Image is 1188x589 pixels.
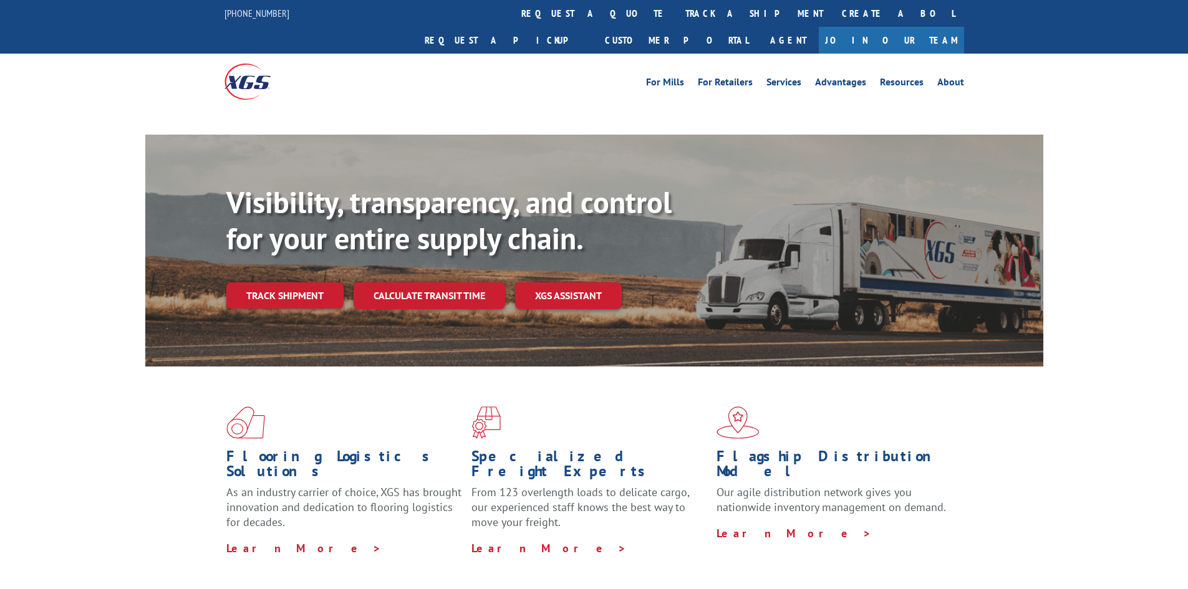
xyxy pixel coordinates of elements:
span: Our agile distribution network gives you nationwide inventory management on demand. [717,485,946,514]
h1: Flooring Logistics Solutions [226,449,462,485]
a: Services [766,77,801,91]
a: XGS ASSISTANT [515,282,622,309]
img: xgs-icon-flagship-distribution-model-red [717,406,760,439]
h1: Specialized Freight Experts [471,449,707,485]
a: For Retailers [698,77,753,91]
a: Learn More > [226,541,382,555]
a: Agent [758,27,819,54]
img: xgs-icon-focused-on-flooring-red [471,406,501,439]
img: xgs-icon-total-supply-chain-intelligence-red [226,406,265,439]
a: Join Our Team [819,27,964,54]
a: Advantages [815,77,866,91]
h1: Flagship Distribution Model [717,449,952,485]
p: From 123 overlength loads to delicate cargo, our experienced staff knows the best way to move you... [471,485,707,540]
a: Resources [880,77,924,91]
a: Learn More > [717,526,872,540]
a: About [937,77,964,91]
a: Learn More > [471,541,627,555]
a: Calculate transit time [354,282,505,309]
a: Track shipment [226,282,344,309]
a: Request a pickup [415,27,596,54]
a: [PHONE_NUMBER] [225,7,289,19]
a: For Mills [646,77,684,91]
a: Customer Portal [596,27,758,54]
b: Visibility, transparency, and control for your entire supply chain. [226,183,672,257]
span: As an industry carrier of choice, XGS has brought innovation and dedication to flooring logistics... [226,485,461,529]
